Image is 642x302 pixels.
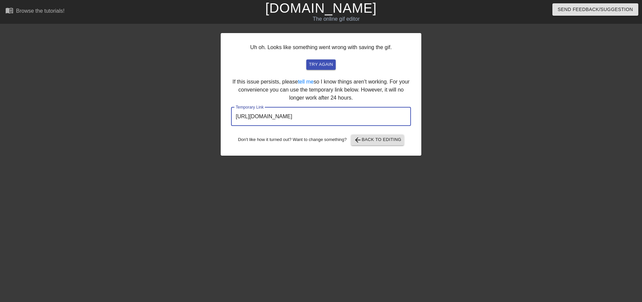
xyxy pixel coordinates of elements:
[265,1,377,15] a: [DOMAIN_NAME]
[5,6,65,17] a: Browse the tutorials!
[552,3,638,16] button: Send Feedback/Suggestion
[16,8,65,14] div: Browse the tutorials!
[354,136,362,144] span: arrow_back
[221,33,421,156] div: Uh oh. Looks like something went wrong with saving the gif. If this issue persists, please so I k...
[306,59,336,70] button: try again
[217,15,455,23] div: The online gif editor
[558,5,633,14] span: Send Feedback/Suggestion
[231,135,411,145] div: Don't like how it turned out? Want to change something?
[5,6,13,14] span: menu_book
[231,107,411,126] input: bare
[309,61,333,68] span: try again
[298,79,314,85] a: tell me
[351,135,404,145] button: Back to Editing
[354,136,402,144] span: Back to Editing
